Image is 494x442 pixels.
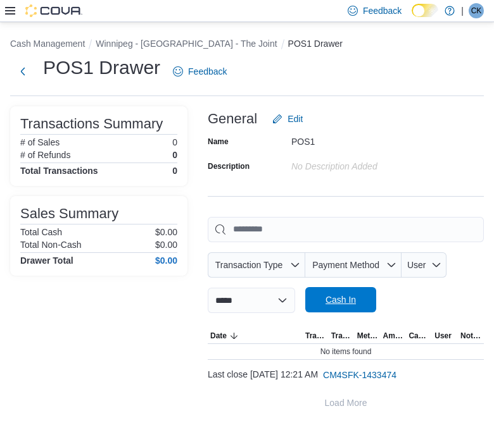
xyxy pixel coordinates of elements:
span: Dark Mode [412,17,412,18]
span: Date [210,331,227,341]
button: Notes [458,328,484,343]
img: Cova [25,4,82,17]
button: Edit [267,106,308,132]
div: Chris Knapp [469,3,484,18]
span: Transaction # [331,331,352,341]
button: Date [208,328,303,343]
button: Payment Method [305,252,402,278]
span: Cash In [326,293,356,306]
span: No items found [320,347,372,357]
span: Feedback [363,4,402,17]
nav: An example of EuiBreadcrumbs [10,37,484,52]
p: | [461,3,464,18]
button: CM4SFK-1433474 [318,362,402,388]
h4: Drawer Total [20,255,73,266]
label: Name [208,137,229,147]
span: User [434,331,452,341]
h6: # of Refunds [20,150,70,160]
h4: Total Transactions [20,166,98,176]
h6: Total Non-Cash [20,240,82,250]
h4: $0.00 [155,255,177,266]
button: Cash In [305,287,376,312]
span: Notes [460,331,481,341]
p: $0.00 [155,240,177,250]
span: Payment Method [312,260,379,270]
button: User [432,328,458,343]
span: Method [357,331,378,341]
span: Feedback [188,65,227,78]
button: Load More [208,390,484,415]
span: Edit [288,113,303,125]
button: Cash Management [10,39,85,49]
button: Cash Back [406,328,432,343]
span: User [407,260,426,270]
button: Transaction Type [303,328,329,343]
p: 0 [172,150,177,160]
input: Dark Mode [412,4,438,17]
h3: General [208,111,257,126]
a: Feedback [168,59,232,84]
button: Transaction # [329,328,355,343]
div: Last close [DATE] 12:21 AM [208,362,484,388]
h6: # of Sales [20,137,60,147]
button: Amount [381,328,407,343]
h1: POS1 Drawer [43,55,160,80]
span: Transaction Type [305,331,326,341]
span: Amount [383,331,404,341]
label: Description [208,161,250,171]
h4: 0 [172,166,177,176]
input: This is a search bar. As you type, the results lower in the page will automatically filter. [208,217,484,242]
p: 0 [172,137,177,147]
span: Transaction Type [215,260,283,270]
button: Next [10,59,35,84]
span: CK [471,3,482,18]
div: No Description added [291,156,461,171]
button: POS1 Drawer [288,39,343,49]
h3: Transactions Summary [20,116,163,132]
h3: Sales Summary [20,206,118,221]
h6: Total Cash [20,227,62,237]
span: Load More [325,396,367,409]
p: $0.00 [155,227,177,237]
button: Transaction Type [208,252,305,278]
button: User [402,252,446,278]
span: CM4SFK-1433474 [323,369,396,381]
div: POS1 [291,132,461,147]
button: Method [355,328,381,343]
span: Cash Back [408,331,429,341]
button: Winnipeg - [GEOGRAPHIC_DATA] - The Joint [96,39,277,49]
